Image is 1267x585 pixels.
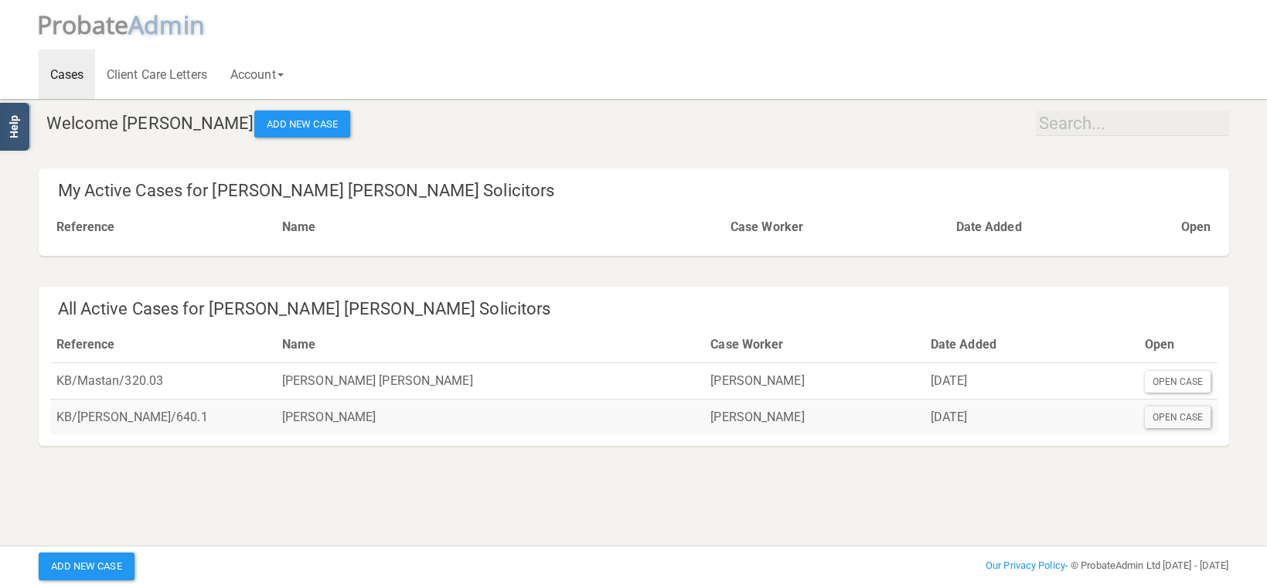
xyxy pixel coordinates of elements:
[1036,111,1229,136] input: Search...
[276,209,724,245] th: Name
[704,399,925,434] td: [PERSON_NAME]
[950,209,1175,245] th: Date Added
[52,8,129,41] span: robate
[144,8,204,41] span: dmin
[276,327,704,362] th: Name
[1139,327,1218,362] th: Open
[1145,371,1211,393] div: Open Case
[58,300,1218,318] h4: All Active Cases for [PERSON_NAME] [PERSON_NAME] Solicitors
[925,362,1139,399] td: [DATE]
[39,49,96,99] a: Cases
[986,559,1065,571] a: Our Privacy Policy
[50,362,276,399] td: KB/Mastan/320.03
[46,111,1229,138] h4: Welcome [PERSON_NAME]
[925,327,1139,362] th: Date Added
[254,111,350,138] button: Add New Case
[58,182,1218,200] h4: My Active Cases for [PERSON_NAME] [PERSON_NAME] Solicitors
[276,362,704,399] td: [PERSON_NAME] [PERSON_NAME]
[925,399,1139,434] td: [DATE]
[1175,209,1217,245] th: Open
[724,209,950,245] th: Case Worker
[276,399,704,434] td: [PERSON_NAME]
[128,8,205,41] span: A
[39,553,135,580] button: Add New Case
[50,209,277,245] th: Reference
[1145,406,1211,428] div: Open Case
[219,49,295,99] a: Account
[37,8,129,41] span: P
[95,49,219,99] a: Client Care Letters
[704,362,925,399] td: [PERSON_NAME]
[836,556,1240,575] div: - © ProbateAdmin Ltd [DATE] - [DATE]
[50,327,276,362] th: Reference
[50,399,276,434] td: KB/[PERSON_NAME]/640.1
[704,327,925,362] th: Case Worker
